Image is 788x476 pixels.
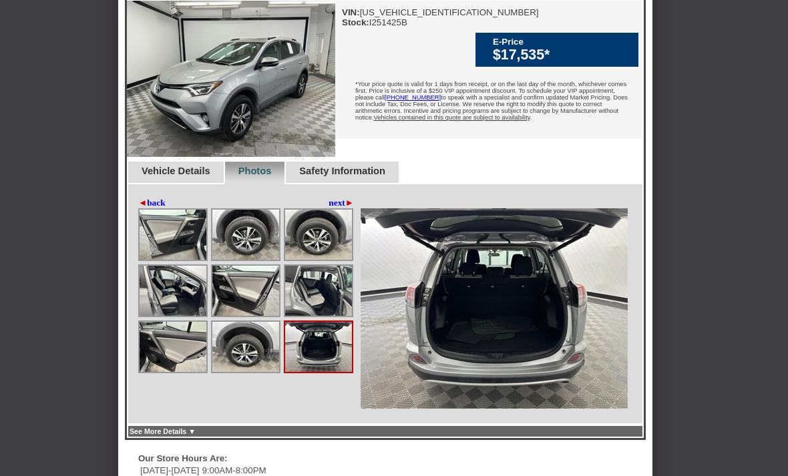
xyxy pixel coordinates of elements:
img: Image.aspx [140,266,206,316]
a: See More Details ▼ [130,427,196,435]
a: Safety Information [299,166,385,176]
img: Image.aspx [285,210,352,260]
img: Image.aspx [212,210,279,260]
span: ► [345,198,354,208]
img: Image.aspx [285,266,352,316]
td: [DATE]-[DATE] [140,465,200,476]
b: VIN: [342,7,360,17]
a: Vehicle Details [142,166,210,176]
img: Image.aspx [212,266,279,316]
img: Image.aspx [212,322,279,372]
a: ◄back [138,198,166,208]
a: Photos [238,166,272,176]
u: Vehicles contained in this quote are subject to availability [373,114,530,121]
span: ◄ [138,198,147,208]
img: 2016 Toyota RAV4 [127,1,335,157]
div: Our Store Hours Are: [138,453,453,463]
img: Image.aspx [361,208,628,409]
b: Stock: [342,17,369,27]
img: Image.aspx [285,322,352,372]
a: [PHONE_NUMBER] [385,94,441,101]
img: Image.aspx [140,210,206,260]
a: next► [329,198,354,208]
div: $17,535* [493,47,632,63]
div: *Your price quote is valid for 1 days from receipt, or on the last day of the month, whichever co... [335,71,642,134]
td: 9:00AM-8:00PM [201,465,266,476]
div: E-Price [493,37,632,47]
div: [US_VEHICLE_IDENTIFICATION_NUMBER] I251425B [342,7,539,27]
img: Image.aspx [140,322,206,372]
